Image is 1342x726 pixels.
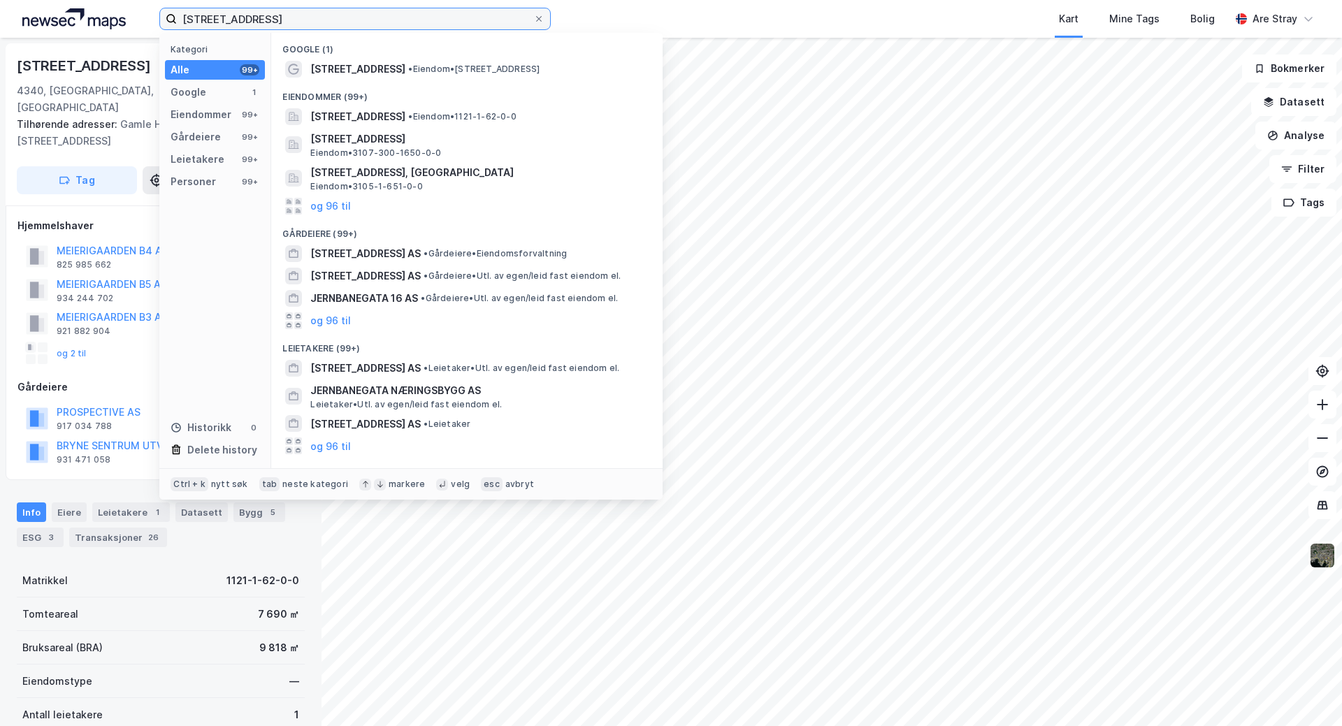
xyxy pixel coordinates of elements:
[92,502,170,522] div: Leietakere
[1190,10,1215,27] div: Bolig
[259,639,299,656] div: 9 818 ㎡
[211,479,248,490] div: nytt søk
[17,217,304,234] div: Hjemmelshaver
[240,64,259,75] div: 99+
[289,673,299,690] div: —
[310,61,405,78] span: [STREET_ADDRESS]
[310,131,646,147] span: [STREET_ADDRESS]
[408,64,412,74] span: •
[187,442,257,458] div: Delete history
[22,572,68,589] div: Matrikkel
[1272,659,1342,726] iframe: Chat Widget
[408,64,540,75] span: Eiendom • [STREET_ADDRESS]
[259,477,280,491] div: tab
[240,154,259,165] div: 99+
[310,108,405,125] span: [STREET_ADDRESS]
[171,44,265,55] div: Kategori
[1109,10,1160,27] div: Mine Tags
[233,502,285,522] div: Bygg
[248,422,259,433] div: 0
[177,8,533,29] input: Søk på adresse, matrikkel, gårdeiere, leietakere eller personer
[17,528,64,547] div: ESG
[57,293,113,304] div: 934 244 702
[1242,55,1336,82] button: Bokmerker
[171,419,231,436] div: Historikk
[310,399,502,410] span: Leietaker • Utl. av egen/leid fast eiendom el.
[505,479,534,490] div: avbryt
[150,505,164,519] div: 1
[424,419,470,430] span: Leietaker
[310,181,422,192] span: Eiendom • 3105-1-651-0-0
[424,363,619,374] span: Leietaker • Utl. av egen/leid fast eiendom el.
[310,290,418,307] span: JERNBANEGATA 16 AS
[421,293,425,303] span: •
[22,8,126,29] img: logo.a4113a55bc3d86da70a041830d287a7e.svg
[294,706,299,723] div: 1
[310,437,351,454] button: og 96 til
[408,111,412,122] span: •
[22,606,78,623] div: Tomteareal
[240,109,259,120] div: 99+
[424,248,428,259] span: •
[408,111,516,122] span: Eiendom • 1121-1-62-0-0
[310,164,646,181] span: [STREET_ADDRESS], [GEOGRAPHIC_DATA]
[481,477,503,491] div: esc
[17,55,154,77] div: [STREET_ADDRESS]
[271,217,663,242] div: Gårdeiere (99+)
[22,706,103,723] div: Antall leietakere
[266,505,280,519] div: 5
[171,477,208,491] div: Ctrl + k
[171,151,224,168] div: Leietakere
[271,80,663,106] div: Eiendommer (99+)
[424,270,621,282] span: Gårdeiere • Utl. av egen/leid fast eiendom el.
[310,268,421,284] span: [STREET_ADDRESS] AS
[22,639,103,656] div: Bruksareal (BRA)
[175,502,228,522] div: Datasett
[310,382,646,399] span: JERNBANEGATA NÆRINGSBYGG AS
[226,572,299,589] div: 1121-1-62-0-0
[1059,10,1078,27] div: Kart
[171,61,189,78] div: Alle
[424,419,428,429] span: •
[171,129,221,145] div: Gårdeiere
[1251,88,1336,116] button: Datasett
[57,259,111,270] div: 825 985 662
[310,416,421,433] span: [STREET_ADDRESS] AS
[389,479,425,490] div: markere
[451,479,470,490] div: velg
[57,326,110,337] div: 921 882 904
[57,421,112,432] div: 917 034 788
[171,106,231,123] div: Eiendommer
[240,131,259,143] div: 99+
[271,457,663,482] div: Personer (99+)
[258,606,299,623] div: 7 690 ㎡
[282,479,348,490] div: neste kategori
[44,530,58,544] div: 3
[421,293,618,304] span: Gårdeiere • Utl. av egen/leid fast eiendom el.
[271,33,663,58] div: Google (1)
[310,312,351,329] button: og 96 til
[17,116,294,150] div: Gamle Hognestadvegen 4, [STREET_ADDRESS]
[171,173,216,190] div: Personer
[310,147,441,159] span: Eiendom • 3107-300-1650-0-0
[1269,155,1336,183] button: Filter
[1309,542,1336,569] img: 9k=
[310,245,421,262] span: [STREET_ADDRESS] AS
[17,118,120,130] span: Tilhørende adresser:
[271,332,663,357] div: Leietakere (99+)
[240,176,259,187] div: 99+
[1255,122,1336,150] button: Analyse
[17,82,254,116] div: 4340, [GEOGRAPHIC_DATA], [GEOGRAPHIC_DATA]
[424,270,428,281] span: •
[17,379,304,395] div: Gårdeiere
[145,530,161,544] div: 26
[22,673,92,690] div: Eiendomstype
[248,87,259,98] div: 1
[69,528,167,547] div: Transaksjoner
[57,454,110,465] div: 931 471 058
[1271,189,1336,217] button: Tags
[171,84,206,101] div: Google
[310,360,421,377] span: [STREET_ADDRESS] AS
[424,363,428,373] span: •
